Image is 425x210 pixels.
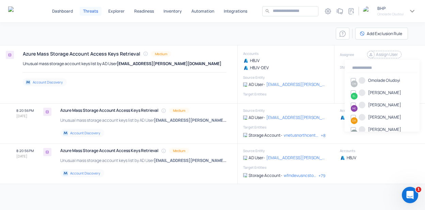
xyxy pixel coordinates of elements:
p: [PERSON_NAME] [368,90,413,95]
img: Nelly Wakio [351,105,358,112]
iframe: Intercom live chat [402,187,418,203]
span: 1 [416,187,421,192]
p: [PERSON_NAME] [368,114,413,120]
img: Dane Nattrass [351,117,358,124]
p: [PERSON_NAME] [368,102,413,108]
p: [PERSON_NAME] [368,126,413,132]
img: Elsa Bravo [351,93,358,100]
p: Omolade Oludoyi [368,77,413,83]
img: Omolade Oludoyi [351,80,358,87]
